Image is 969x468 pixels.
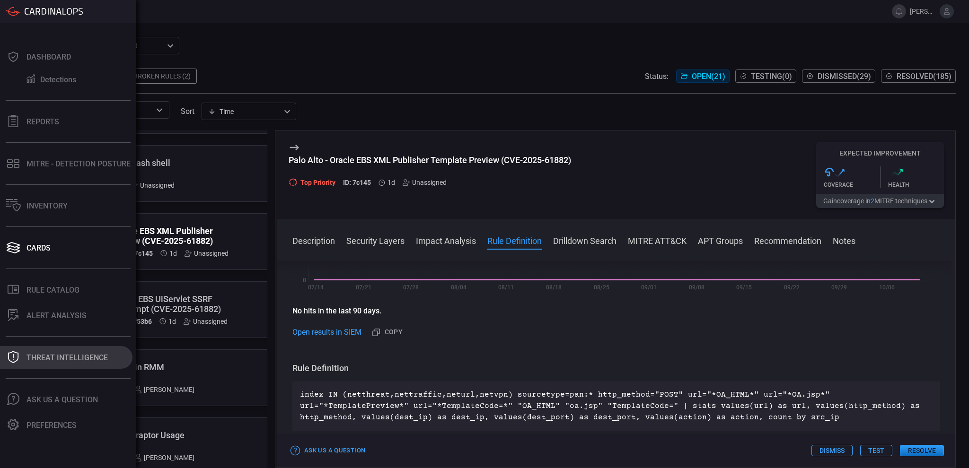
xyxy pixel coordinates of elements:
div: Time [208,107,281,116]
text: 10/06 [879,284,895,291]
h5: Expected Improvement [816,149,944,157]
button: Impact Analysis [416,234,476,246]
button: Security Layers [346,234,405,246]
div: Ask Us A Question [26,395,98,404]
a: Open results in SIEM [292,327,361,338]
h3: Rule Definition [292,363,940,374]
button: Resolved(185) [881,69,956,83]
button: Dismiss [811,445,853,456]
text: 07/28 [403,284,419,291]
span: Oct 12, 2025 4:12 AM [169,250,177,257]
button: Gaincoverage in2MITRE techniques [816,194,944,208]
span: Oct 12, 2025 4:12 AM [168,318,176,325]
div: Inventory [26,201,68,210]
button: Open [153,104,166,117]
div: Preferences [26,421,77,430]
button: Drilldown Search [553,234,617,246]
button: Copy [369,324,406,340]
span: Testing ( 0 ) [751,72,792,81]
span: 2 [871,197,874,205]
text: 08/04 [451,284,467,291]
text: 08/25 [594,284,609,291]
div: Broken Rules (2) [128,69,197,84]
span: Status: [645,72,669,81]
text: 09/15 [736,284,752,291]
h5: ID: 7c145 [343,179,371,187]
div: Palo Alto - Oracle EBS XML Publisher Template Preview (CVE-2025-61882) [70,226,229,246]
text: 07/21 [356,284,371,291]
button: APT Groups [698,234,743,246]
text: 0 [303,277,306,284]
text: 09/22 [784,284,800,291]
div: Detections [40,75,76,84]
div: Unassigned [131,182,175,189]
p: index IN (netthreat,nettraffic,neturl,netvpn) sourcetype=pan:* http_method="POST" url="*OA_HTML*"... [300,389,933,423]
div: ALERT ANALYSIS [26,311,87,320]
div: MITRE - Detection Posture [26,159,131,168]
div: Unassigned [184,318,228,325]
label: sort [181,107,194,116]
button: Notes [833,234,855,246]
div: [PERSON_NAME] [134,386,194,393]
h5: ID: f53b6 [125,318,152,326]
button: Test [860,445,892,456]
strong: No hits in the last 90 days. [292,306,381,315]
div: Coverage [824,182,880,188]
button: Open(21) [676,69,730,83]
button: Resolve [900,445,944,456]
text: 08/11 [498,284,514,291]
span: Dismissed ( 29 ) [818,72,871,81]
div: [PERSON_NAME] [134,454,194,461]
button: Rule Definition [487,234,542,246]
div: Dashboard [26,52,71,61]
div: Unassigned [185,250,229,257]
button: Description [292,234,335,246]
button: MITRE ATT&CK [628,234,687,246]
button: Recommendation [754,234,821,246]
span: Open ( 21 ) [692,72,725,81]
div: Palo Alto - Oracle EBS XML Publisher Template Preview (CVE-2025-61882) [289,155,571,165]
button: Dismissed(29) [802,69,875,83]
div: Cards [26,243,51,252]
div: Top Priority [289,178,335,187]
button: Testing(0) [735,69,796,83]
text: 09/29 [831,284,847,291]
div: Health [888,182,944,188]
text: 07/14 [308,284,324,291]
div: Rule Catalog [26,286,79,295]
h5: ID: 7c145 [125,250,153,258]
div: Palo Alto - Oracle EBS UiServlet SSRF Exploitation Attempt (CVE-2025-61882) [70,294,228,314]
text: 08/18 [546,284,562,291]
text: 09/01 [641,284,657,291]
text: 09/08 [689,284,705,291]
div: Threat Intelligence [26,353,108,362]
span: Oct 12, 2025 4:12 AM [388,179,395,186]
span: Resolved ( 185 ) [897,72,951,81]
span: [PERSON_NAME].brand [910,8,936,15]
div: Reports [26,117,59,126]
div: Unassigned [403,179,447,186]
button: Ask Us a Question [289,443,368,458]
